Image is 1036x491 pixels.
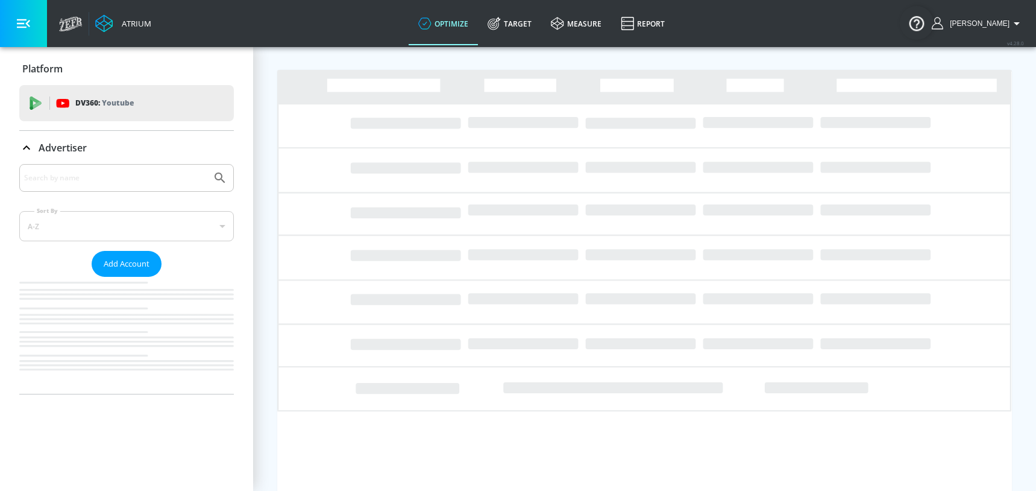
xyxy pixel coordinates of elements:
div: Platform [19,52,234,86]
span: v 4.28.0 [1007,40,1024,46]
nav: list of Advertiser [19,277,234,394]
a: optimize [409,2,478,45]
p: Platform [22,62,63,75]
a: measure [541,2,611,45]
a: Report [611,2,674,45]
label: Sort By [34,207,60,215]
p: Youtube [102,97,134,109]
div: A-Z [19,211,234,241]
div: Advertiser [19,164,234,394]
span: login as: sarah.ly@zefr.com [945,19,1009,28]
span: Add Account [104,257,149,271]
p: DV360: [75,97,134,110]
button: Open Resource Center [900,6,934,40]
a: Atrium [95,14,151,33]
input: Search by name [24,170,207,186]
p: Advertiser [39,141,87,154]
a: Target [478,2,541,45]
div: Atrium [117,18,151,29]
div: DV360: Youtube [19,85,234,121]
button: [PERSON_NAME] [932,16,1024,31]
div: Advertiser [19,131,234,165]
button: Add Account [92,251,162,277]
